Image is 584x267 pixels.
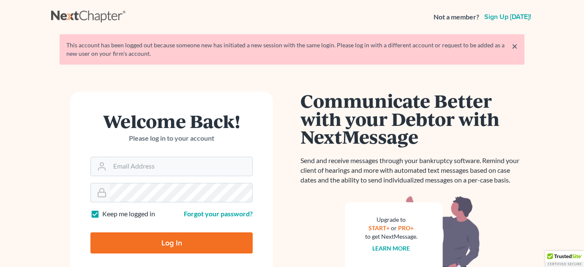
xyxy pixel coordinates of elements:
[545,251,584,267] div: TrustedSite Certified
[373,245,410,252] a: Learn more
[483,14,533,20] a: Sign up [DATE]!
[512,41,518,51] a: ×
[398,224,414,232] a: PRO+
[434,12,479,22] strong: Not a member?
[369,224,390,232] a: START+
[365,232,418,241] div: to get NextMessage.
[365,215,418,224] div: Upgrade to
[102,209,155,219] label: Keep me logged in
[391,224,397,232] span: or
[66,41,518,58] div: This account has been logged out because someone new has initiated a new session with the same lo...
[184,210,253,218] a: Forgot your password?
[90,133,253,143] p: Please log in to your account
[90,232,253,253] input: Log In
[300,92,524,146] h1: Communicate Better with your Debtor with NextMessage
[90,112,253,130] h1: Welcome Back!
[110,157,252,176] input: overall type: EMAIL_ADDRESS html type: HTML_TYPE_UNSPECIFIED server type: EMAIL_ADDRESS heuristic...
[300,156,524,185] p: Send and receive messages through your bankruptcy software. Remind your client of hearings and mo...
